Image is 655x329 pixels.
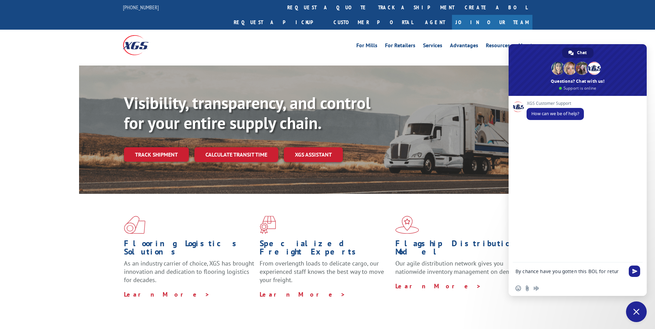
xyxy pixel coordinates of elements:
span: Insert an emoji [516,286,521,291]
img: xgs-icon-flagship-distribution-model-red [395,216,419,234]
a: Learn More > [395,282,481,290]
h1: Specialized Freight Experts [260,239,390,259]
a: Learn More > [124,290,210,298]
span: Our agile distribution network gives you nationwide inventory management on demand. [395,259,522,276]
span: How can we be of help? [531,111,579,117]
span: Send [629,266,640,277]
a: Advantages [450,43,478,50]
a: For Retailers [385,43,415,50]
a: About [518,43,532,50]
div: Close chat [626,301,647,322]
p: From overlength loads to delicate cargo, our experienced staff knows the best way to move your fr... [260,259,390,290]
img: xgs-icon-focused-on-flooring-red [260,216,276,234]
a: Customer Portal [328,15,418,30]
b: Visibility, transparency, and control for your entire supply chain. [124,92,370,133]
a: [PHONE_NUMBER] [123,4,159,11]
a: Resources [486,43,510,50]
a: Calculate transit time [194,147,278,162]
a: Request a pickup [229,15,328,30]
a: XGS ASSISTANT [284,147,343,162]
span: Send a file [524,286,530,291]
div: Chat [562,48,594,58]
a: Agent [418,15,452,30]
h1: Flagship Distribution Model [395,239,526,259]
h1: Flooring Logistics Solutions [124,239,254,259]
a: Services [423,43,442,50]
span: As an industry carrier of choice, XGS has brought innovation and dedication to flooring logistics... [124,259,254,284]
a: For Mills [356,43,377,50]
a: Join Our Team [452,15,532,30]
textarea: Compose your message... [516,268,625,281]
a: Learn More > [260,290,346,298]
span: XGS Customer Support [527,101,584,106]
a: Track shipment [124,147,189,162]
span: Audio message [533,286,539,291]
span: Chat [577,48,587,58]
img: xgs-icon-total-supply-chain-intelligence-red [124,216,145,234]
